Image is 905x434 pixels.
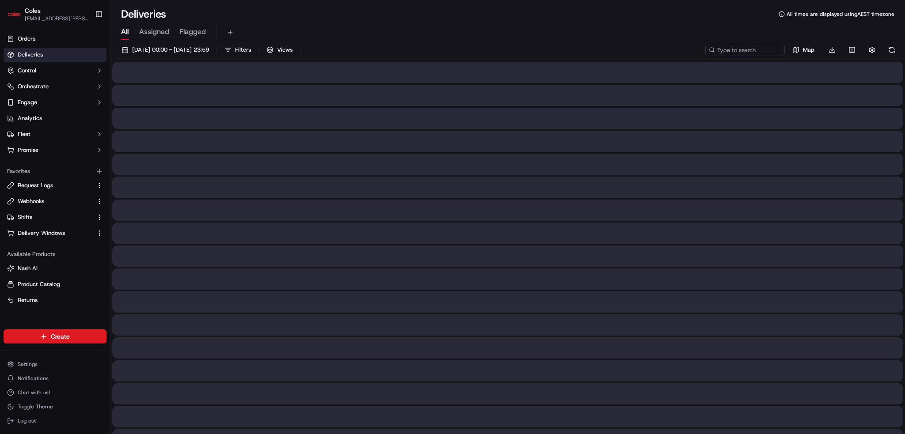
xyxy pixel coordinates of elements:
[4,415,106,427] button: Log out
[18,35,35,43] span: Orders
[4,400,106,413] button: Toggle Theme
[4,64,106,78] button: Control
[51,332,70,341] span: Create
[4,226,106,240] button: Delivery Windows
[4,164,106,178] div: Favorites
[4,247,106,261] div: Available Products
[18,98,37,106] span: Engage
[4,127,106,141] button: Fleet
[121,7,166,21] h1: Deliveries
[18,83,49,91] span: Orchestrate
[4,386,106,399] button: Chat with us!
[118,44,213,56] button: [DATE] 00:00 - [DATE] 23:59
[18,229,65,237] span: Delivery Windows
[4,32,106,46] a: Orders
[18,51,43,59] span: Deliveries
[4,261,106,275] button: Nash AI
[18,146,38,154] span: Promise
[18,197,44,205] span: Webhooks
[4,48,106,62] a: Deliveries
[25,6,41,15] button: Coles
[4,178,106,192] button: Request Logs
[18,181,53,189] span: Request Logs
[132,46,209,54] span: [DATE] 00:00 - [DATE] 23:59
[7,181,92,189] a: Request Logs
[4,372,106,385] button: Notifications
[7,7,21,21] img: Coles
[4,143,106,157] button: Promise
[121,26,129,37] span: All
[4,194,106,208] button: Webhooks
[4,277,106,291] button: Product Catalog
[18,280,60,288] span: Product Catalog
[221,44,255,56] button: Filters
[7,280,103,288] a: Product Catalog
[4,111,106,125] a: Analytics
[18,296,38,304] span: Returns
[4,79,106,94] button: Orchestrate
[235,46,251,54] span: Filters
[18,114,42,122] span: Analytics
[18,375,49,382] span: Notifications
[7,229,92,237] a: Delivery Windows
[787,11,894,18] span: All times are displayed using AEST timezone
[18,403,53,410] span: Toggle Theme
[4,358,106,370] button: Settings
[4,4,91,25] button: ColesColes[EMAIL_ADDRESS][PERSON_NAME][PERSON_NAME][DOMAIN_NAME]
[180,26,206,37] span: Flagged
[4,293,106,307] button: Returns
[18,389,50,396] span: Chat with us!
[803,46,814,54] span: Map
[18,264,38,272] span: Nash AI
[7,264,103,272] a: Nash AI
[18,130,30,138] span: Fleet
[139,26,169,37] span: Assigned
[18,213,32,221] span: Shifts
[262,44,297,56] button: Views
[886,44,898,56] button: Refresh
[7,197,92,205] a: Webhooks
[705,44,785,56] input: Type to search
[7,213,92,221] a: Shifts
[4,329,106,343] button: Create
[4,95,106,109] button: Engage
[4,210,106,224] button: Shifts
[788,44,818,56] button: Map
[18,417,36,424] span: Log out
[7,296,103,304] a: Returns
[18,361,38,368] span: Settings
[277,46,293,54] span: Views
[18,67,36,75] span: Control
[25,15,88,22] button: [EMAIL_ADDRESS][PERSON_NAME][PERSON_NAME][DOMAIN_NAME]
